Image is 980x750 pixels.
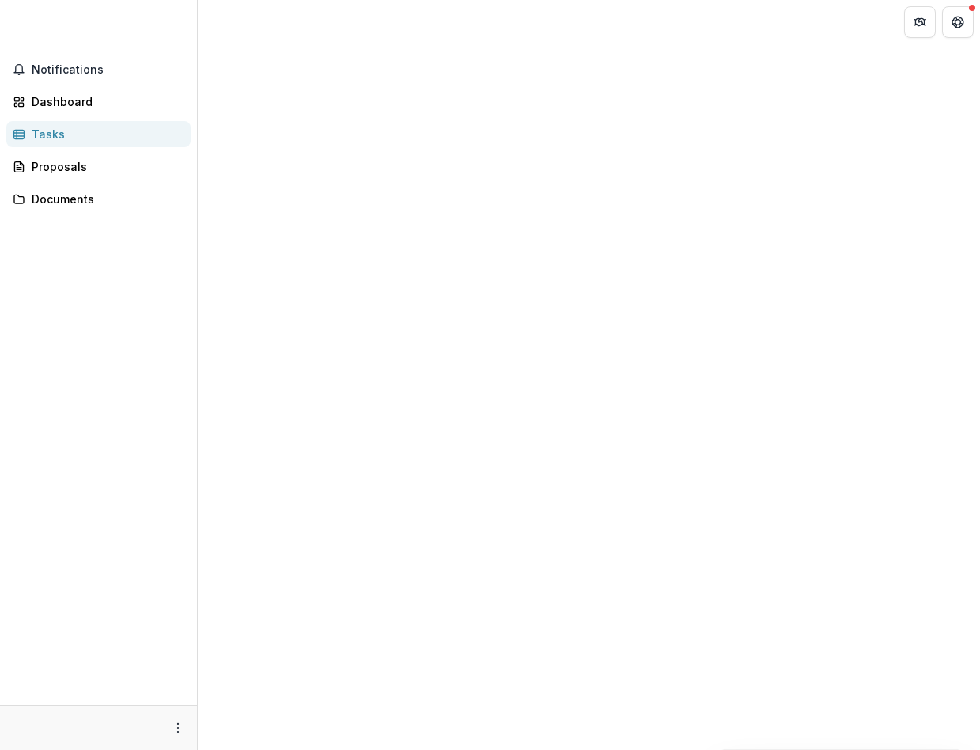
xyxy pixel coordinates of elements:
[6,89,191,115] a: Dashboard
[32,158,178,175] div: Proposals
[6,121,191,147] a: Tasks
[904,6,936,38] button: Partners
[6,153,191,180] a: Proposals
[32,126,178,142] div: Tasks
[942,6,974,38] button: Get Help
[32,93,178,110] div: Dashboard
[6,57,191,82] button: Notifications
[6,186,191,212] a: Documents
[32,191,178,207] div: Documents
[168,718,187,737] button: More
[32,63,184,77] span: Notifications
